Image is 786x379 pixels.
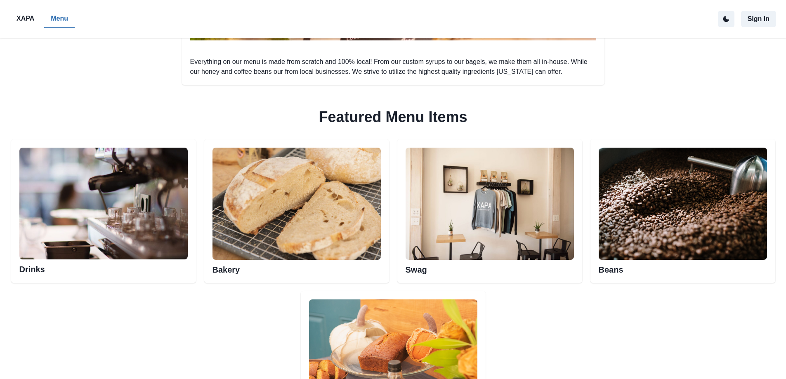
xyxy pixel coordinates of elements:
h2: Featured Menu Items [309,98,477,136]
div: Beans [590,139,775,283]
h2: Beans [599,260,767,275]
p: Everything on our menu is made from scratch and 100% local! From our custom syrups to our bagels,... [190,57,596,77]
h2: Swag [406,260,574,275]
div: Swag [397,139,582,283]
div: Bakery [204,139,389,283]
button: active dark theme mode [718,11,734,27]
h2: Drinks [19,259,188,274]
button: Sign in [741,11,776,27]
h2: Bakery [212,260,381,275]
p: Menu [51,14,68,24]
div: Esspresso machineDrinks [11,139,196,283]
p: XAPA [17,14,34,24]
img: Esspresso machine [19,148,188,260]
